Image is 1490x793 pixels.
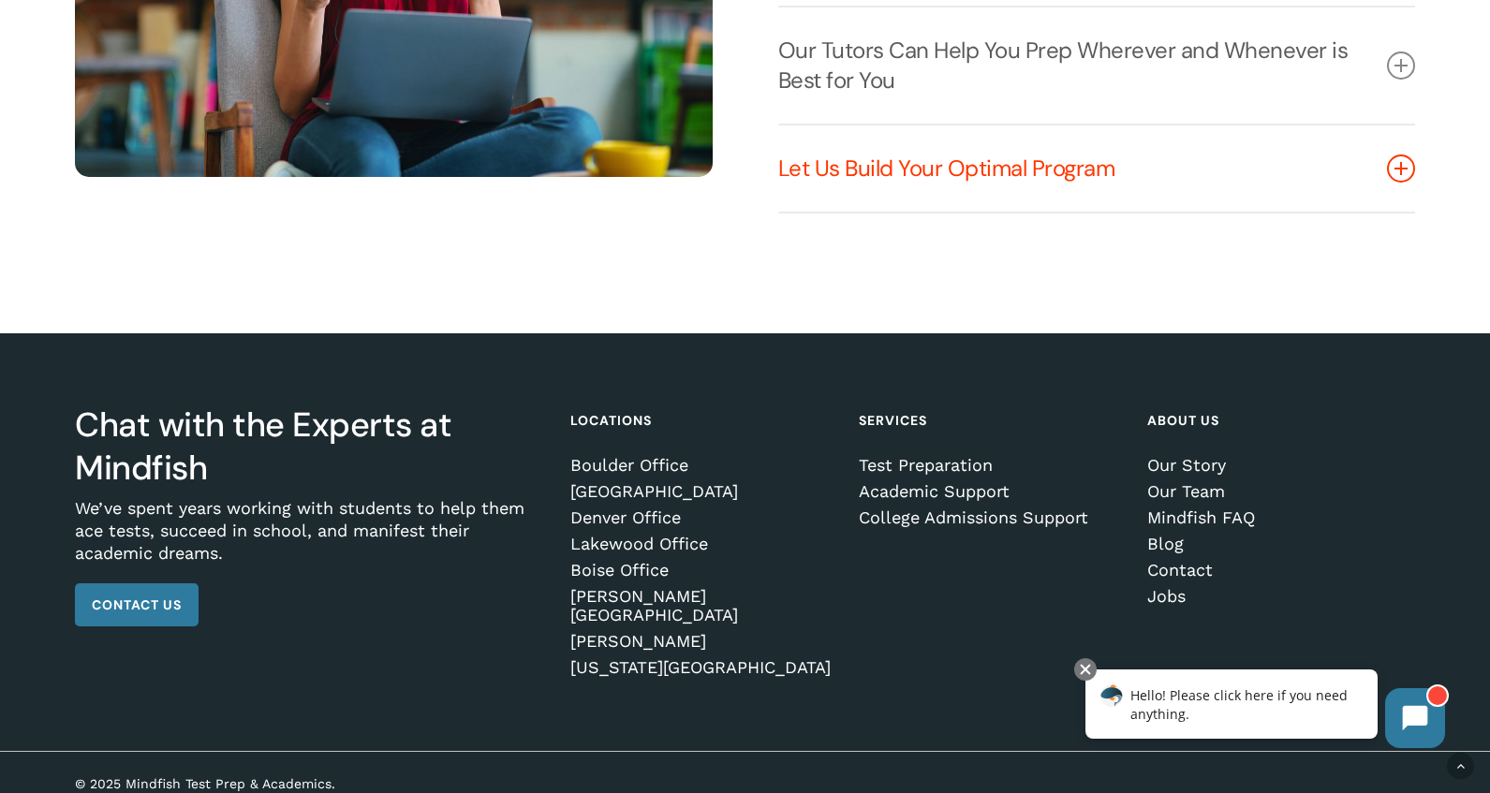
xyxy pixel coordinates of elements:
a: Boulder Office [570,456,832,475]
a: Boise Office [570,561,832,580]
h4: About Us [1147,404,1409,437]
h4: Locations [570,404,832,437]
a: Test Preparation [859,456,1120,475]
a: Our Story [1147,456,1409,475]
a: Mindfish FAQ [1147,508,1409,527]
a: Denver Office [570,508,832,527]
a: Blog [1147,535,1409,553]
iframe: Chatbot [1066,654,1464,767]
a: College Admissions Support [859,508,1120,527]
a: Lakewood Office [570,535,832,553]
a: Our Tutors Can Help You Prep Wherever and Whenever is Best for You [778,7,1416,124]
span: Contact Us [92,595,182,614]
a: Our Team [1147,482,1409,501]
h4: Services [859,404,1120,437]
a: Jobs [1147,587,1409,606]
a: [PERSON_NAME][GEOGRAPHIC_DATA] [570,587,832,624]
a: Contact Us [75,583,199,626]
a: [GEOGRAPHIC_DATA] [570,482,832,501]
a: [US_STATE][GEOGRAPHIC_DATA] [570,658,832,677]
a: Contact [1147,561,1409,580]
a: Let Us Build Your Optimal Program [778,125,1416,212]
a: Academic Support [859,482,1120,501]
p: We’ve spent years working with students to help them ace tests, succeed in school, and manifest t... [75,497,544,583]
a: [PERSON_NAME] [570,632,832,651]
h3: Chat with the Experts at Mindfish [75,404,544,490]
